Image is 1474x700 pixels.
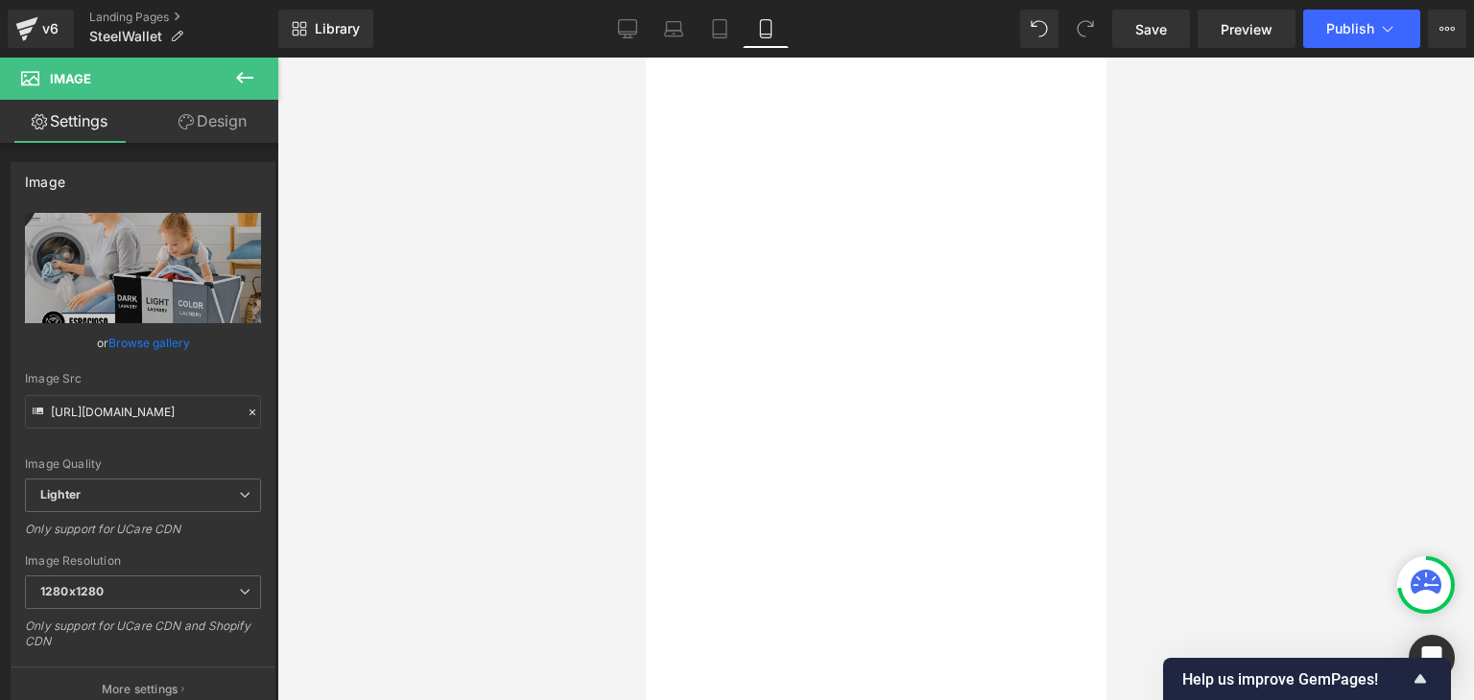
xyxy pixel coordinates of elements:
[89,10,278,25] a: Landing Pages
[1428,10,1466,48] button: More
[1303,10,1420,48] button: Publish
[25,333,261,353] div: or
[25,163,65,190] div: Image
[1182,667,1432,690] button: Show survey - Help us improve GemPages!
[697,10,743,48] a: Tablet
[651,10,697,48] a: Laptop
[605,10,651,48] a: Desktop
[278,10,373,48] a: New Library
[89,29,162,44] span: SteelWallet
[1221,19,1272,39] span: Preview
[38,16,62,41] div: v6
[1135,19,1167,39] span: Save
[50,71,91,86] span: Image
[25,522,261,549] div: Only support for UCare CDN
[1326,21,1374,36] span: Publish
[25,554,261,568] div: Image Resolution
[25,395,261,429] input: Link
[108,326,190,360] a: Browse gallery
[25,372,261,385] div: Image Src
[143,100,282,143] a: Design
[25,618,261,662] div: Only support for UCare CDN and Shopify CDN
[1066,10,1105,48] button: Redo
[1020,10,1058,48] button: Undo
[102,681,178,698] p: More settings
[743,10,789,48] a: Mobile
[40,487,81,502] b: Lighter
[1409,635,1455,681] div: Open Intercom Messenger
[1182,670,1409,688] span: Help us improve GemPages!
[8,10,74,48] a: v6
[315,20,360,37] span: Library
[40,584,104,598] b: 1280x1280
[25,457,261,471] div: Image Quality
[1198,10,1296,48] a: Preview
